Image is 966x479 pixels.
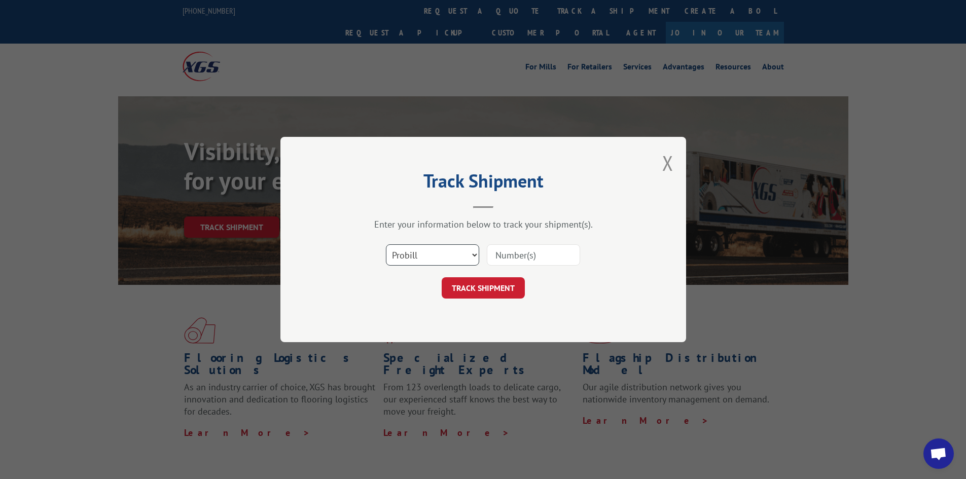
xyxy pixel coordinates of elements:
[923,438,954,469] div: Open chat
[487,244,580,266] input: Number(s)
[331,174,635,193] h2: Track Shipment
[662,150,673,176] button: Close modal
[331,218,635,230] div: Enter your information below to track your shipment(s).
[442,277,525,299] button: TRACK SHIPMENT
